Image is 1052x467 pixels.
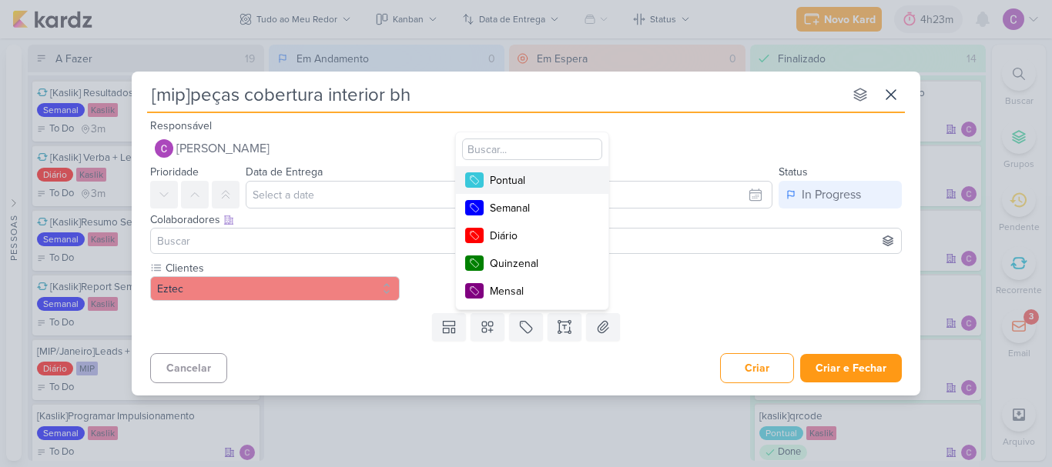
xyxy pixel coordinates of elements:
input: Kard Sem Título [147,81,843,108]
button: Eztec [150,276,400,301]
input: Buscar [154,232,898,250]
button: Diário [456,222,608,249]
button: In Progress [779,181,902,208]
button: Semanal [456,194,608,222]
div: Pontual [490,172,590,188]
button: Pontual [456,166,608,194]
img: Carlos Lima [155,139,173,158]
label: Prioridade [150,165,199,178]
button: [PERSON_NAME] [150,135,902,162]
div: Quinzenal [490,255,590,272]
input: Select a date [246,181,772,208]
div: Diário [490,228,590,244]
button: Quinzenal [456,249,608,277]
span: [PERSON_NAME] [176,139,270,158]
button: Criar [720,353,794,383]
button: Cancelar [150,353,227,383]
input: Buscar... [462,138,602,160]
button: Mensal [456,277,608,305]
label: Data de Entrega [246,165,323,178]
div: Colaboradores [150,212,902,228]
label: Responsável [150,119,212,132]
button: Criar e Fechar [800,354,902,382]
div: In Progress [802,185,861,204]
label: Clientes [164,260,400,276]
label: Status [779,165,808,178]
div: Mensal [490,283,590,299]
div: Semanal [490,200,590,216]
